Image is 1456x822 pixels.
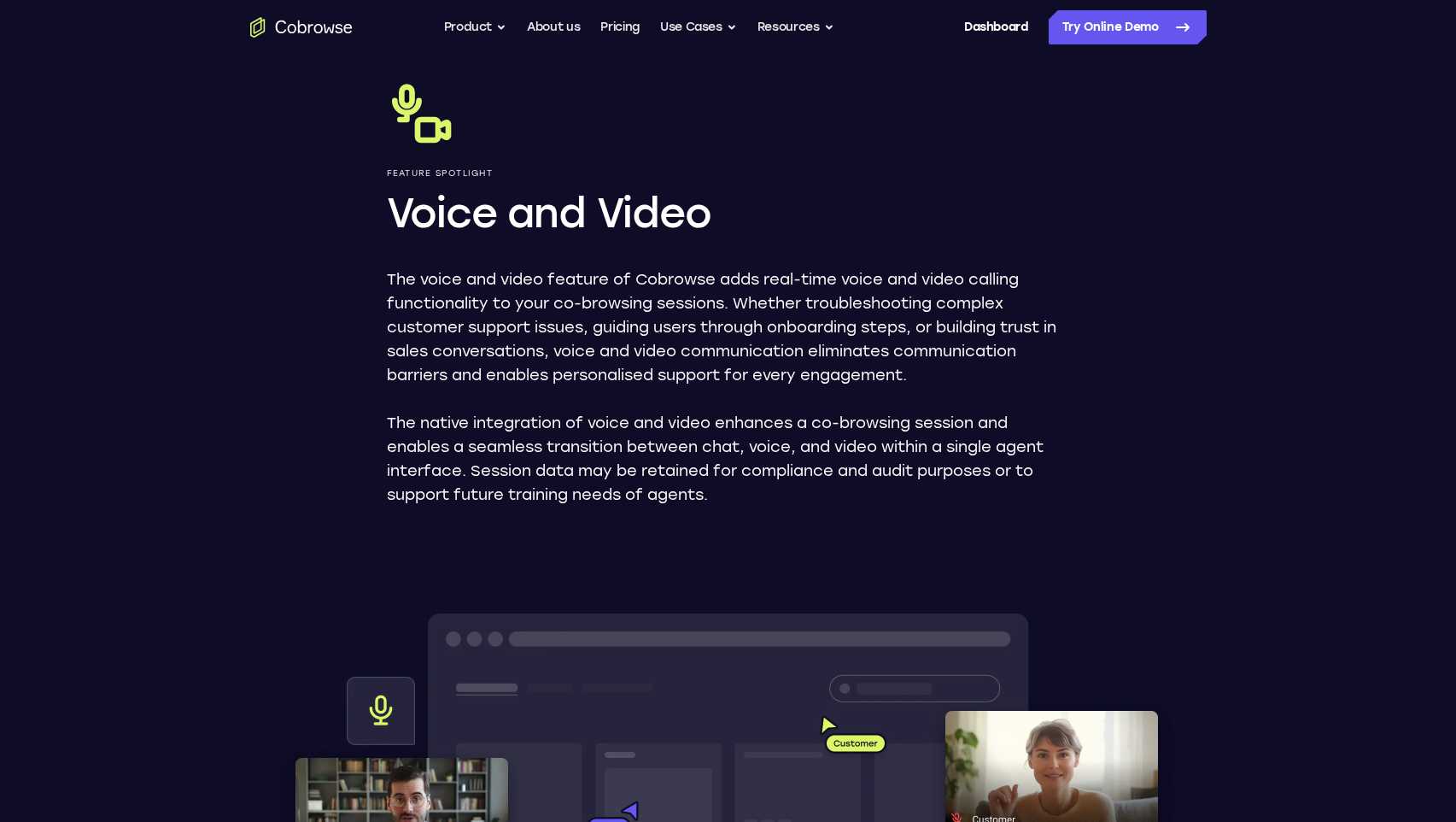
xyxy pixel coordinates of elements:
a: Go to the home page [250,17,353,38]
p: The native integration of voice and video enhances a co-browsing session and enables a seamless t... [387,411,1070,507]
p: The voice and video feature of Cobrowse adds real-time voice and video calling functionality to y... [387,267,1070,387]
a: Pricing [600,10,640,44]
button: Use Cases [660,10,737,44]
a: About us [527,10,580,44]
button: Product [444,10,507,44]
a: Try Online Demo [1049,10,1207,44]
button: Resources [757,10,834,44]
a: Dashboard [964,10,1028,44]
p: Feature Spotlight [387,168,1070,179]
img: Voice and Video [387,79,455,148]
h1: Voice and Video [387,185,1070,240]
